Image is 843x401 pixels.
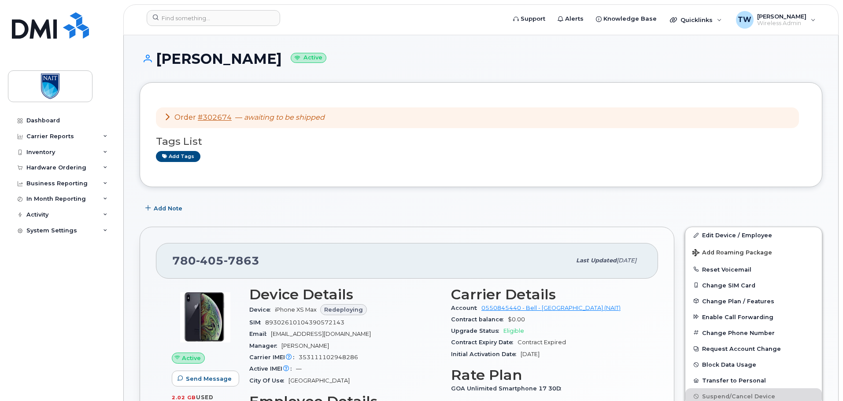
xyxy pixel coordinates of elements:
span: — [296,365,302,372]
span: 780 [172,254,259,267]
span: Add Roaming Package [692,249,772,258]
span: [EMAIL_ADDRESS][DOMAIN_NAME] [271,331,371,337]
h3: Tags List [156,136,806,147]
h3: Carrier Details [451,287,642,302]
span: Upgrade Status [451,327,503,334]
span: Device [249,306,275,313]
span: Change Plan / Features [702,298,774,304]
button: Enable Call Forwarding [685,309,822,325]
button: Change SIM Card [685,277,822,293]
button: Reset Voicemail [685,261,822,277]
button: Change Plan / Features [685,293,822,309]
span: [DATE] [521,351,540,357]
span: Contract Expired [518,339,566,346]
span: Contract balance [451,316,508,323]
span: 89302610104390572143 [265,319,344,326]
span: 7863 [224,254,259,267]
span: Redeploying [324,305,363,314]
span: Email [249,331,271,337]
h3: Rate Plan [451,367,642,383]
span: Suspend/Cancel Device [702,393,775,400]
button: Add Roaming Package [685,243,822,261]
button: Send Message [172,371,239,386]
span: 353111102948286 [299,354,358,361]
span: Carrier IMEI [249,354,299,361]
h3: Device Details [249,287,440,302]
a: #302674 [198,113,232,121]
span: Last updated [576,257,617,264]
h1: [PERSON_NAME] [140,51,822,66]
span: Send Message [186,375,232,383]
a: Edit Device / Employee [685,227,822,243]
span: Contract Expiry Date [451,339,518,346]
span: [GEOGRAPHIC_DATA] [288,377,350,384]
span: Add Note [154,204,182,213]
span: used [196,394,214,401]
span: Enable Call Forwarding [702,313,773,320]
span: [DATE] [617,257,636,264]
span: SIM [249,319,265,326]
span: Eligible [503,327,524,334]
img: image20231002-3703462-1ajb2qi.jpeg [179,291,232,344]
span: Manager [249,342,281,349]
span: Active [182,354,201,362]
span: Account [451,305,481,311]
span: Active IMEI [249,365,296,372]
span: 405 [196,254,224,267]
button: Transfer to Personal [685,372,822,388]
a: 0550845440 - Bell - [GEOGRAPHIC_DATA] (NAIT) [481,305,621,311]
button: Add Note [140,200,190,216]
span: GOA Unlimited Smartphone 17 30D [451,385,566,392]
button: Change Phone Number [685,325,822,341]
span: 2.02 GB [172,394,196,401]
button: Block Data Usage [685,357,822,372]
span: Initial Activation Date [451,351,521,357]
small: Active [291,53,326,63]
button: Request Account Change [685,341,822,357]
span: [PERSON_NAME] [281,342,329,349]
a: Add tags [156,151,200,162]
span: — [235,113,325,121]
em: awaiting to be shipped [244,113,325,121]
span: Order [174,113,196,121]
span: iPhone XS Max [275,306,317,313]
span: City Of Use [249,377,288,384]
span: $0.00 [508,316,525,323]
